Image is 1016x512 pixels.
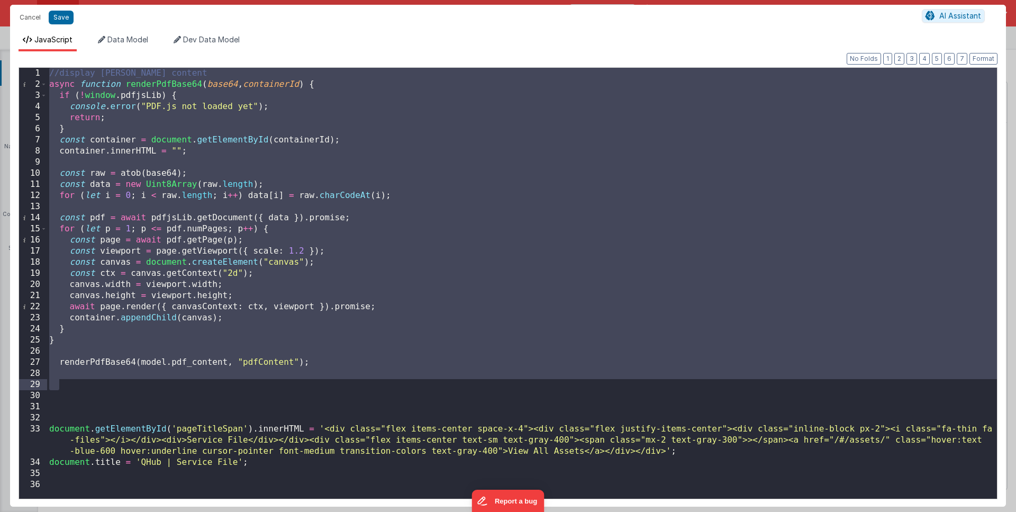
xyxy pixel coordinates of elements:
[19,424,47,457] div: 33
[19,134,47,146] div: 7
[957,53,967,65] button: 7
[944,53,955,65] button: 6
[19,123,47,134] div: 6
[19,401,47,412] div: 31
[932,53,942,65] button: 5
[919,53,930,65] button: 4
[19,223,47,235] div: 15
[19,457,47,468] div: 34
[19,335,47,346] div: 25
[847,53,881,65] button: No Folds
[19,79,47,90] div: 2
[19,324,47,335] div: 24
[19,90,47,101] div: 3
[19,112,47,123] div: 5
[19,146,47,157] div: 8
[19,279,47,290] div: 20
[183,35,240,44] span: Dev Data Model
[49,11,74,24] button: Save
[19,101,47,112] div: 4
[34,35,72,44] span: JavaScript
[19,479,47,490] div: 36
[19,346,47,357] div: 26
[19,357,47,368] div: 27
[19,190,47,201] div: 12
[19,68,47,79] div: 1
[894,53,904,65] button: 2
[472,490,545,512] iframe: Marker.io feedback button
[19,312,47,324] div: 23
[19,468,47,479] div: 35
[19,212,47,223] div: 14
[939,11,981,20] span: AI Assistant
[19,179,47,190] div: 11
[906,53,917,65] button: 3
[19,246,47,257] div: 17
[922,9,985,23] button: AI Assistant
[19,301,47,312] div: 22
[883,53,892,65] button: 1
[19,379,47,390] div: 29
[19,257,47,268] div: 18
[19,290,47,301] div: 21
[19,235,47,246] div: 16
[14,10,46,25] button: Cancel
[19,368,47,379] div: 28
[19,201,47,212] div: 13
[969,53,997,65] button: Format
[19,412,47,424] div: 32
[19,390,47,401] div: 30
[19,168,47,179] div: 10
[19,268,47,279] div: 19
[19,157,47,168] div: 9
[107,35,148,44] span: Data Model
